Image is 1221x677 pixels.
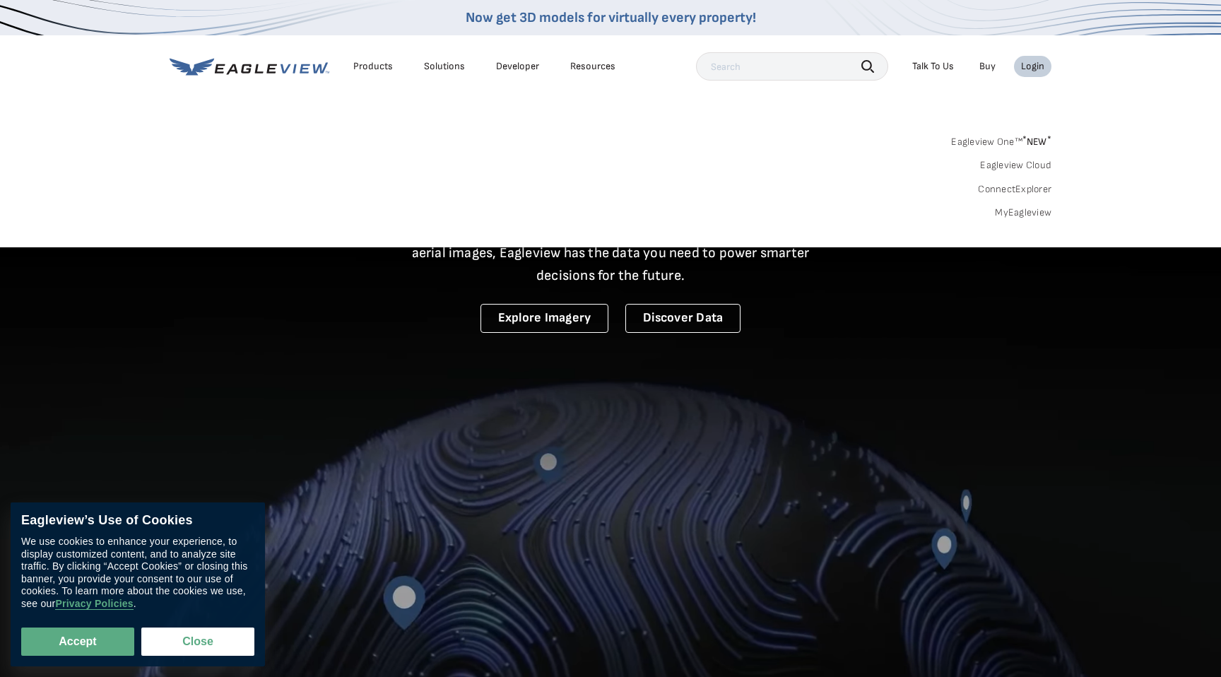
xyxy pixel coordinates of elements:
[141,628,254,656] button: Close
[696,52,888,81] input: Search
[979,60,996,73] a: Buy
[978,183,1051,196] a: ConnectExplorer
[1022,136,1051,148] span: NEW
[21,628,134,656] button: Accept
[496,60,539,73] a: Developer
[21,513,254,529] div: Eagleview’s Use of Cookies
[995,206,1051,219] a: MyEagleview
[570,60,615,73] div: Resources
[480,304,609,333] a: Explore Imagery
[951,131,1051,148] a: Eagleview One™*NEW*
[980,159,1051,172] a: Eagleview Cloud
[353,60,393,73] div: Products
[424,60,465,73] div: Solutions
[466,9,756,26] a: Now get 3D models for virtually every property!
[55,598,133,610] a: Privacy Policies
[21,536,254,610] div: We use cookies to enhance your experience, to display customized content, and to analyze site tra...
[394,219,827,287] p: A new era starts here. Built on more than 3.5 billion high-resolution aerial images, Eagleview ha...
[912,60,954,73] div: Talk To Us
[1021,60,1044,73] div: Login
[625,304,741,333] a: Discover Data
